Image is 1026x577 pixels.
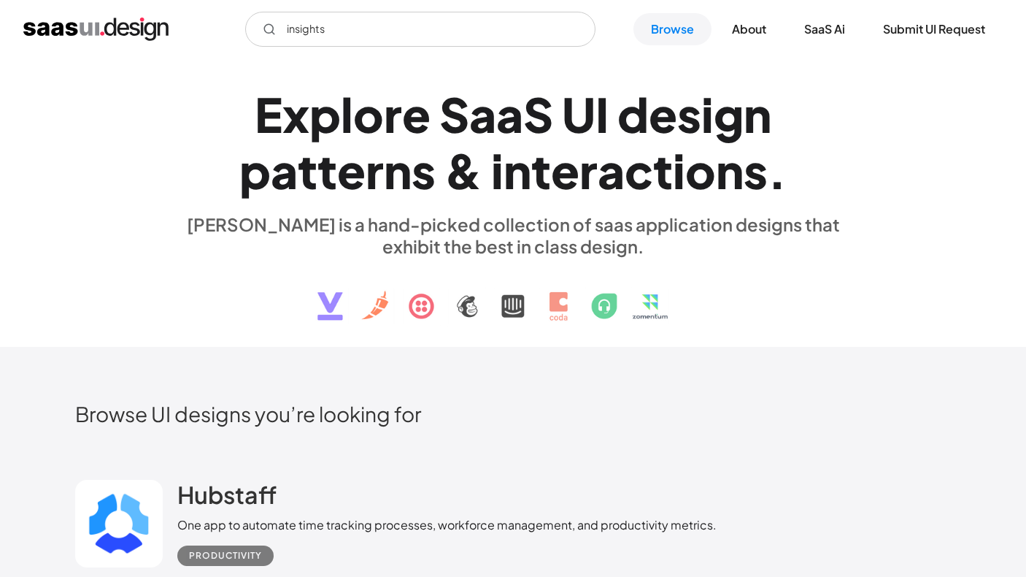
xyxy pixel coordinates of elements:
[239,142,271,199] div: p
[245,12,595,47] form: Email Form
[444,142,482,199] div: &
[685,142,716,199] div: o
[298,142,317,199] div: t
[177,86,849,199] h1: Explore SaaS UI design patterns & interactions.
[523,86,553,142] div: S
[496,86,523,142] div: a
[271,142,298,199] div: a
[177,213,849,257] div: [PERSON_NAME] is a hand-picked collection of saas application designs that exhibit the best in cl...
[402,86,431,142] div: e
[353,86,384,142] div: o
[579,142,598,199] div: r
[649,86,677,142] div: e
[744,142,768,199] div: s
[177,516,717,534] div: One app to automate time tracking processes, workforce management, and productivity metrics.
[673,142,685,199] div: i
[337,142,366,199] div: e
[744,86,771,142] div: n
[714,13,784,45] a: About
[653,142,673,199] div: t
[625,142,653,199] div: c
[412,142,436,199] div: s
[787,13,863,45] a: SaaS Ai
[292,257,734,333] img: text, icon, saas logo
[469,86,496,142] div: a
[245,12,595,47] input: Search UI designs you're looking for...
[341,86,353,142] div: l
[317,142,337,199] div: t
[701,86,714,142] div: i
[177,480,277,509] h2: Hubstaff
[865,13,1003,45] a: Submit UI Request
[714,86,744,142] div: g
[677,86,701,142] div: s
[768,142,787,199] div: .
[598,142,625,199] div: a
[282,86,309,142] div: x
[384,142,412,199] div: n
[23,18,169,41] a: home
[617,86,649,142] div: d
[562,86,595,142] div: U
[384,86,402,142] div: r
[255,86,282,142] div: E
[633,13,711,45] a: Browse
[716,142,744,199] div: n
[531,142,551,199] div: t
[491,142,504,199] div: i
[504,142,531,199] div: n
[177,480,277,516] a: Hubstaff
[551,142,579,199] div: e
[595,86,609,142] div: I
[439,86,469,142] div: S
[309,86,341,142] div: p
[366,142,384,199] div: r
[75,401,951,427] h2: Browse UI designs you’re looking for
[189,547,262,565] div: Productivity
